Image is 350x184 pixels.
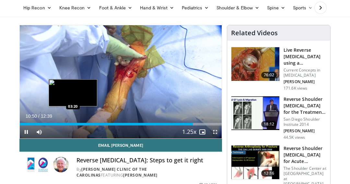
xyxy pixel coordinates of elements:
a: Sports [289,1,317,14]
span: / [38,114,40,119]
a: Shoulder & Elbow [213,1,263,14]
a: [PERSON_NAME] [123,172,157,178]
img: butch_reverse_arthroplasty_3.png.150x105_q85_crop-smart_upscale.jpg [231,146,279,179]
a: 76:02 Live Reverse [MEDICAL_DATA] using a Deltopectoral Appro… Current Concepts in [MEDICAL_DATA]... [231,47,326,91]
p: [PERSON_NAME] [284,128,326,134]
a: 18:12 Reverse Shoulder [MEDICAL_DATA] for the Treatment of Proximal Humeral … San Diego Shoulder ... [231,96,326,140]
span: 18:12 [261,121,277,127]
p: 44.5K views [284,135,305,140]
video-js: Video Player [20,25,222,138]
a: [PERSON_NAME] Clinic of the Carolinas [76,167,147,178]
button: Fullscreen [209,125,222,138]
div: Progress Bar [20,123,222,125]
h3: Live Reverse [MEDICAL_DATA] using a Deltopectoral Appro… [284,47,326,66]
a: Spine [263,1,289,14]
span: 12:16 [261,170,277,177]
img: 684033_3.png.150x105_q85_crop-smart_upscale.jpg [231,47,279,81]
h4: Related Videos [231,29,278,37]
div: By FEATURING [76,167,217,178]
button: Mute [33,125,46,138]
button: Enable picture-in-picture mode [196,125,209,138]
img: Steadman Hawkins Clinic of the Carolinas [25,157,51,172]
img: image.jpeg [49,79,97,106]
button: Playback Rate [183,125,196,138]
p: 171.6K views [284,86,307,91]
a: Email [PERSON_NAME] [19,139,222,152]
h3: Reverse Shoulder [MEDICAL_DATA] for Acute [MEDICAL_DATA] [284,145,326,165]
span: 76:02 [261,72,277,78]
a: Knee Recon [55,1,95,14]
a: Foot & Ankle [95,1,136,14]
p: San Diego Shoulder Institute 2014 [284,117,326,127]
a: Hand & Wrist [136,1,178,14]
a: Hip Recon [19,1,55,14]
img: Q2xRg7exoPLTwO8X4xMDoxOjA4MTsiGN.150x105_q85_crop-smart_upscale.jpg [231,96,279,130]
img: Avatar [53,157,69,172]
span: 12:39 [41,114,52,119]
p: Current Concepts in [MEDICAL_DATA] [284,68,326,78]
h3: Reverse Shoulder [MEDICAL_DATA] for the Treatment of Proximal Humeral … [284,96,326,115]
p: [PERSON_NAME] [284,79,326,84]
h4: Reverse [MEDICAL_DATA]: Steps to get it right [76,157,217,164]
a: Pediatrics [178,1,213,14]
button: Pause [20,125,33,138]
span: 10:50 [26,114,37,119]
